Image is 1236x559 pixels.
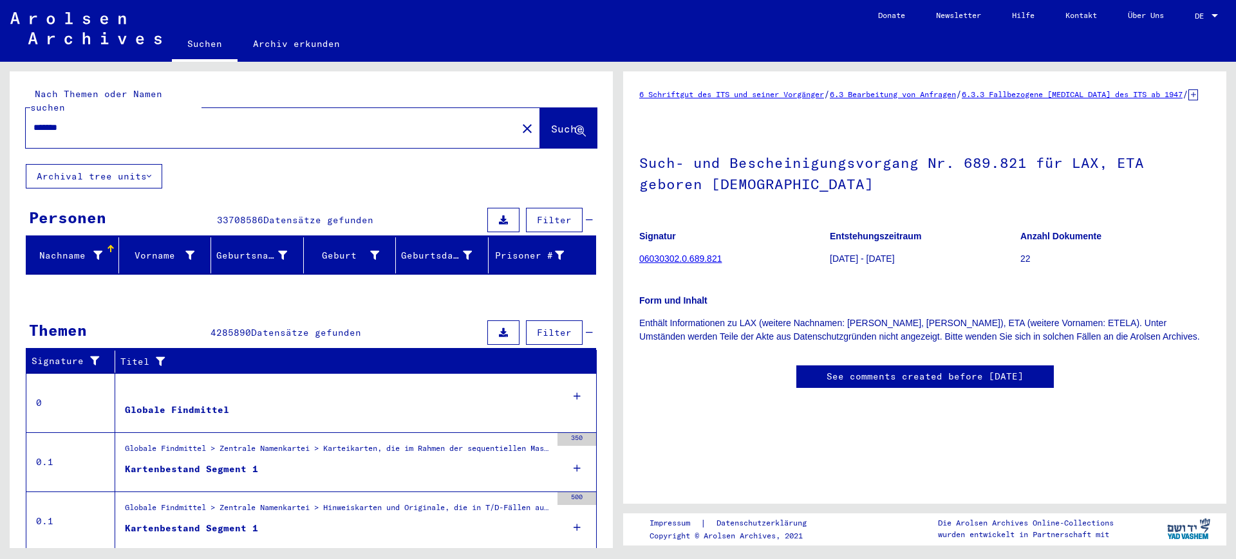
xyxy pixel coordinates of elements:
[172,28,238,62] a: Suchen
[824,88,830,100] span: /
[639,231,676,241] b: Signatur
[26,432,115,491] td: 0.1
[650,517,822,530] div: |
[489,237,596,273] mat-header-cell: Prisoner #
[124,249,195,262] div: Vorname
[217,214,263,226] span: 33708586
[938,529,1114,540] p: wurden entwickelt in Partnerschaft mit
[309,249,380,262] div: Geburt‏
[1020,252,1210,266] p: 22
[830,89,956,99] a: 6.3 Bearbeitung von Anfragen
[557,492,596,505] div: 500
[26,237,119,273] mat-header-cell: Nachname
[650,530,822,542] p: Copyright © Arolsen Archives, 2021
[1020,231,1101,241] b: Anzahl Dokumente
[263,214,373,226] span: Datensätze gefunden
[29,318,87,342] div: Themen
[251,327,361,338] span: Datensätze gefunden
[494,245,581,266] div: Prisoner #
[526,208,583,232] button: Filter
[120,355,571,369] div: Titel
[639,253,722,264] a: 06030302.0.689.821
[309,245,396,266] div: Geburt‏
[639,295,707,306] b: Form und Inhalt
[401,245,488,266] div: Geburtsdatum
[551,122,583,135] span: Suche
[639,133,1210,211] h1: Such- und Bescheinigungsvorgang Nr. 689.821 für LAX, ETA geboren [DEMOGRAPHIC_DATA]
[120,351,584,372] div: Titel
[520,121,535,136] mat-icon: close
[32,351,118,372] div: Signature
[557,433,596,446] div: 350
[526,320,583,345] button: Filter
[32,245,118,266] div: Nachname
[125,522,258,535] div: Kartenbestand Segment 1
[26,491,115,551] td: 0.1
[830,231,921,241] b: Entstehungszeitraum
[956,88,962,100] span: /
[211,237,304,273] mat-header-cell: Geburtsname
[1165,513,1213,545] img: yv_logo.png
[125,502,551,520] div: Globale Findmittel > Zentrale Namenkartei > Hinweiskarten und Originale, die in T/D-Fällen aufgef...
[30,88,162,113] mat-label: Nach Themen oder Namen suchen
[1195,12,1209,21] span: DE
[29,206,106,229] div: Personen
[124,245,211,266] div: Vorname
[32,354,105,368] div: Signature
[396,237,489,273] mat-header-cell: Geburtsdatum
[938,517,1114,529] p: Die Arolsen Archives Online-Collections
[119,237,212,273] mat-header-cell: Vorname
[216,245,303,266] div: Geburtsname
[26,164,162,188] button: Archival tree units
[304,237,397,273] mat-header-cell: Geburt‏
[10,12,162,44] img: Arolsen_neg.svg
[125,443,551,461] div: Globale Findmittel > Zentrale Namenkartei > Karteikarten, die im Rahmen der sequentiellen Massend...
[216,249,287,262] div: Geburtsname
[1183,88,1188,100] span: /
[125,403,229,417] div: Globale Findmittel
[639,89,824,99] a: 6 Schriftgut des ITS und seiner Vorgänger
[26,373,115,432] td: 0
[827,370,1024,383] a: See comments created before [DATE]
[238,28,355,59] a: Archiv erkunden
[401,249,472,262] div: Geburtsdatum
[125,463,258,476] div: Kartenbestand Segment 1
[650,517,700,530] a: Impressum
[537,327,572,338] span: Filter
[537,214,572,226] span: Filter
[962,89,1183,99] a: 6.3.3 Fallbezogene [MEDICAL_DATA] des ITS ab 1947
[639,316,1210,344] p: Enthält Informationen zu LAX (weitere Nachnamen: [PERSON_NAME], [PERSON_NAME]), ETA (weitere Vorn...
[540,108,597,148] button: Suche
[514,115,540,141] button: Clear
[706,517,822,530] a: Datenschutzerklärung
[32,249,102,262] div: Nachname
[830,252,1020,266] p: [DATE] - [DATE]
[494,249,565,262] div: Prisoner #
[211,327,251,338] span: 4285890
